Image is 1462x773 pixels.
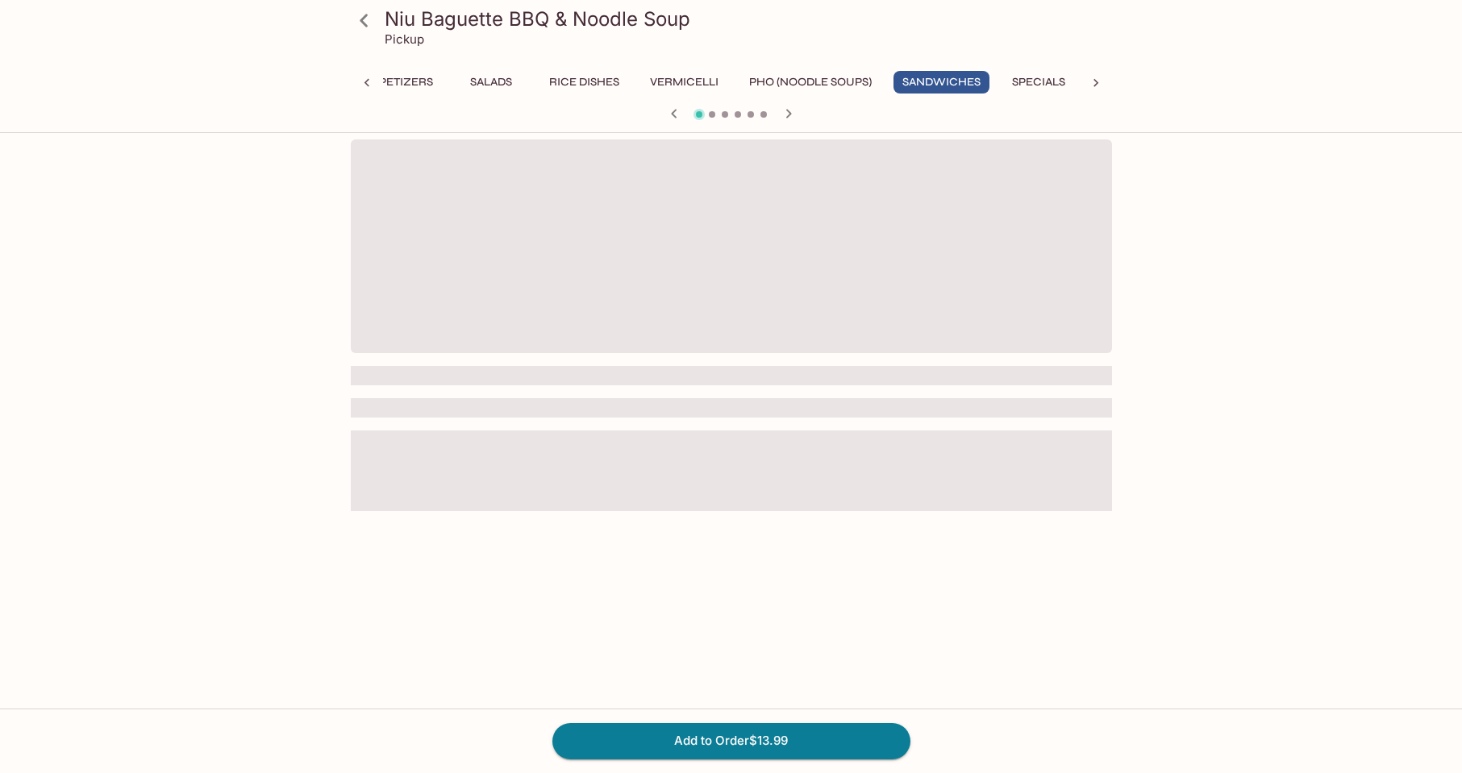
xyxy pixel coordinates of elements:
[1002,71,1075,94] button: Specials
[552,723,910,758] button: Add to Order$13.99
[540,71,628,94] button: Rice Dishes
[385,31,424,47] p: Pickup
[893,71,989,94] button: Sandwiches
[641,71,727,94] button: Vermicelli
[385,6,1106,31] h3: Niu Baguette BBQ & Noodle Soup
[740,71,881,94] button: Pho (Noodle Soups)
[455,71,527,94] button: Salads
[356,71,442,94] button: Appetizers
